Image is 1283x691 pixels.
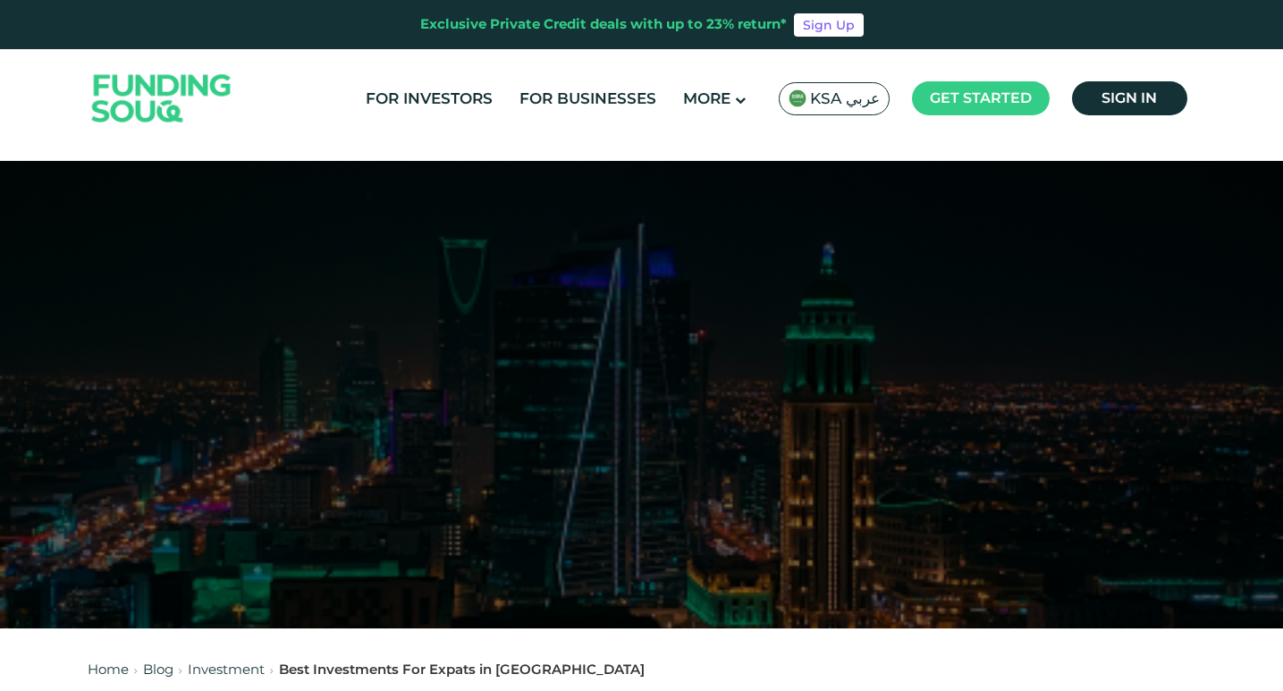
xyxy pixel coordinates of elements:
[683,89,730,107] span: More
[789,89,806,107] img: SA Flag
[420,14,787,35] div: Exclusive Private Credit deals with up to 23% return*
[188,661,265,678] a: Investment
[515,84,661,114] a: For Businesses
[794,13,864,37] a: Sign Up
[1072,81,1187,115] a: Sign in
[810,88,880,109] span: KSA عربي
[143,661,173,678] a: Blog
[279,660,645,680] div: Best Investments For Expats in [GEOGRAPHIC_DATA]
[88,661,129,678] a: Home
[930,89,1032,106] span: Get started
[1102,89,1157,106] span: Sign in
[74,54,249,144] img: Logo
[361,84,497,114] a: For Investors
